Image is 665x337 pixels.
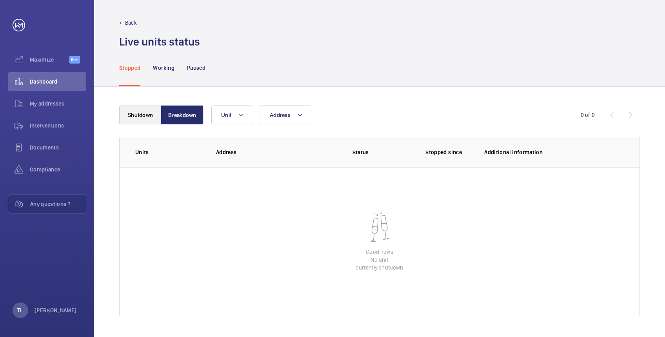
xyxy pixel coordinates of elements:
[119,106,162,124] button: Shutdown
[187,64,205,72] p: Paused
[270,112,291,118] span: Address
[425,148,472,156] p: Stopped since
[30,122,86,129] span: Interventions
[125,19,137,27] p: Back
[314,148,407,156] p: Status
[484,148,624,156] p: Additional information
[221,112,231,118] span: Unit
[30,166,86,173] span: Compliance
[119,64,140,72] p: Stopped
[216,148,308,156] p: Address
[260,106,311,124] button: Address
[30,144,86,151] span: Documents
[135,148,203,156] p: Units
[35,306,77,314] p: [PERSON_NAME]
[581,111,595,119] div: 0 of 0
[69,56,80,64] span: Beta
[153,64,174,72] p: Working
[30,100,86,107] span: My addresses
[161,106,203,124] button: Breakdown
[17,306,24,314] p: TH
[30,56,69,64] span: Maximize
[30,200,86,208] span: Any questions ?
[356,248,403,271] p: Good news No unit currently shutdown
[119,35,200,49] h1: Live units status
[30,78,86,86] span: Dashboard
[211,106,252,124] button: Unit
